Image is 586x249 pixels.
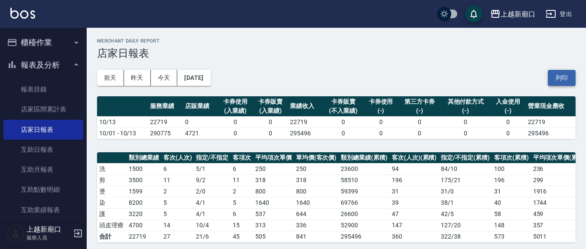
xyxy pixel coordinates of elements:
[492,163,531,174] td: 100
[288,116,323,128] td: 22719
[390,231,439,242] td: 360
[288,128,323,139] td: 295496
[443,97,488,106] div: 其他付款方式
[194,208,231,220] td: 4 / 1
[439,186,492,197] td: 31 / 0
[148,128,183,139] td: 290775
[231,186,253,197] td: 2
[253,128,288,139] td: 0
[220,97,251,106] div: 卡券使用
[253,231,294,242] td: 505
[339,231,390,242] td: 295496
[323,128,363,139] td: 0
[26,234,71,242] p: 服務人員
[253,152,294,164] th: 平均項次單價
[288,96,323,117] th: 業績收入
[194,220,231,231] td: 10 / 4
[339,220,390,231] td: 52900
[253,197,294,208] td: 1640
[363,116,398,128] td: 0
[493,106,524,115] div: (-)
[294,231,339,242] td: 841
[127,152,161,164] th: 類別總業績
[194,186,231,197] td: 2 / 0
[124,70,151,86] button: 昨天
[294,174,339,186] td: 318
[390,197,439,208] td: 39
[365,106,396,115] div: (-)
[390,152,439,164] th: 客次(人次)(累積)
[3,99,83,119] a: 店家區間累計表
[161,152,194,164] th: 客次(人次)
[161,163,194,174] td: 6
[97,47,576,59] h3: 店家日報表
[127,197,161,208] td: 8200
[97,38,576,44] h2: Merchant Daily Report
[491,128,526,139] td: 0
[390,220,439,231] td: 147
[194,152,231,164] th: 指定/不指定
[441,128,491,139] td: 0
[231,152,253,164] th: 客項次
[253,186,294,197] td: 800
[97,70,124,86] button: 前天
[339,152,390,164] th: 類別總業績(累積)
[390,208,439,220] td: 47
[492,231,531,242] td: 573
[3,120,83,140] a: 店家日報表
[97,186,127,197] td: 燙
[97,231,127,242] td: 合計
[294,152,339,164] th: 單均價(客次價)
[3,140,83,160] a: 互助日報表
[487,5,539,23] button: 上越新廟口
[253,220,294,231] td: 313
[491,116,526,128] td: 0
[492,186,531,197] td: 31
[294,163,339,174] td: 250
[148,96,183,117] th: 服務業績
[3,180,83,200] a: 互助點數明細
[439,220,492,231] td: 127 / 20
[231,197,253,208] td: 5
[127,208,161,220] td: 3220
[97,96,576,139] table: a dense table
[3,31,83,54] button: 櫃檯作業
[127,163,161,174] td: 1500
[253,208,294,220] td: 537
[493,97,524,106] div: 入金使用
[339,174,390,186] td: 58510
[501,9,535,20] div: 上越新廟口
[294,197,339,208] td: 1640
[161,220,194,231] td: 14
[255,106,286,115] div: (入業績)
[177,70,210,86] button: [DATE]
[97,128,148,139] td: 10/01 - 10/13
[183,96,218,117] th: 店販業績
[439,174,492,186] td: 175 / 21
[398,116,441,128] td: 0
[161,208,194,220] td: 5
[465,5,482,23] button: save
[161,231,194,242] td: 27
[439,152,492,164] th: 指定/不指定(累積)
[253,174,294,186] td: 318
[231,220,253,231] td: 15
[3,79,83,99] a: 報表目錄
[194,197,231,208] td: 4 / 1
[97,163,127,174] td: 洗
[255,97,286,106] div: 卡券販賣
[439,197,492,208] td: 38 / 1
[231,174,253,186] td: 11
[7,225,24,242] img: Person
[526,96,576,117] th: 營業現金應收
[3,200,83,220] a: 互助業績報表
[231,208,253,220] td: 6
[339,186,390,197] td: 59399
[390,163,439,174] td: 94
[218,116,253,128] td: 0
[294,220,339,231] td: 336
[183,116,218,128] td: 0
[26,225,71,234] h5: 上越新廟口
[97,174,127,186] td: 剪
[398,128,441,139] td: 0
